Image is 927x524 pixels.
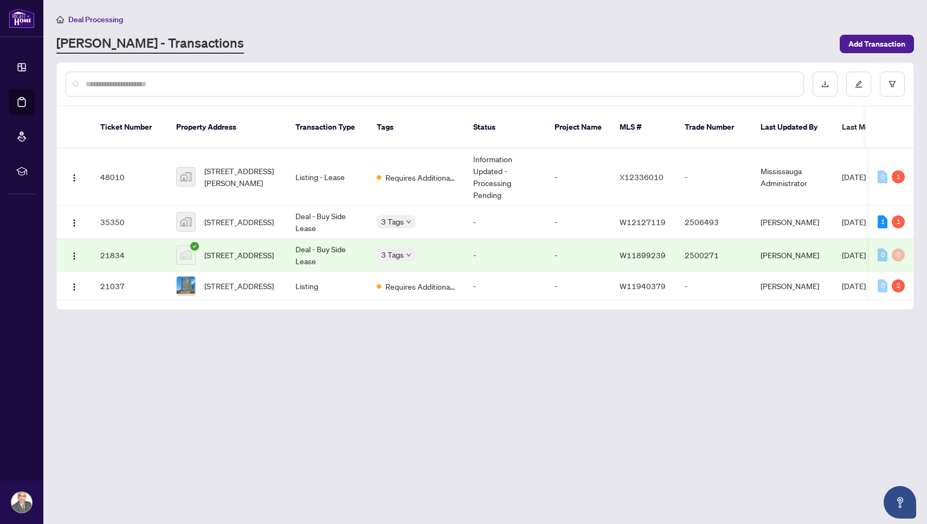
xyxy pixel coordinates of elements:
img: Logo [70,283,79,291]
td: Deal - Buy Side Lease [287,206,368,239]
td: - [546,206,611,239]
span: [STREET_ADDRESS] [204,216,274,228]
img: Logo [70,252,79,260]
td: [PERSON_NAME] [752,272,833,301]
td: - [546,239,611,272]
span: edit [855,80,862,88]
th: Project Name [546,106,611,149]
button: edit [846,72,871,97]
th: Last Updated By [752,106,833,149]
div: 0 [892,248,905,261]
span: [DATE] [842,281,866,291]
td: Deal - Buy Side Lease [287,239,368,272]
span: [DATE] [842,172,866,182]
th: MLS # [611,106,676,149]
button: Open asap [884,486,916,519]
button: Logo [66,277,83,295]
td: Mississauga Administrator [752,149,833,206]
span: down [406,219,411,225]
td: - [676,272,752,301]
span: filter [889,80,896,88]
span: 3 Tags [381,248,404,261]
span: W12127119 [620,217,666,227]
th: Trade Number [676,106,752,149]
td: - [546,272,611,301]
img: thumbnail-img [177,277,195,295]
td: 2500271 [676,239,752,272]
button: Logo [66,246,83,264]
div: 0 [878,248,887,261]
button: Logo [66,168,83,186]
td: [PERSON_NAME] [752,239,833,272]
th: Status [465,106,546,149]
img: thumbnail-img [177,213,195,231]
span: download [821,80,829,88]
td: [PERSON_NAME] [752,206,833,239]
button: filter [880,72,905,97]
th: Property Address [168,106,287,149]
span: [STREET_ADDRESS] [204,280,274,292]
div: 0 [878,279,887,292]
td: 48010 [92,149,168,206]
a: [PERSON_NAME] - Transactions [56,34,244,54]
td: 21037 [92,272,168,301]
img: logo [9,8,35,28]
img: Logo [70,174,79,182]
td: 2506493 [676,206,752,239]
img: thumbnail-img [177,246,195,264]
div: 1 [892,215,905,228]
span: [DATE] [842,250,866,260]
button: Add Transaction [840,35,914,53]
th: Ticket Number [92,106,168,149]
span: home [56,16,64,23]
th: Transaction Type [287,106,368,149]
th: Tags [368,106,465,149]
td: - [546,149,611,206]
td: Listing - Lease [287,149,368,206]
div: 0 [878,170,887,183]
td: - [465,272,546,301]
td: 21834 [92,239,168,272]
td: - [465,239,546,272]
div: 2 [892,279,905,292]
span: [STREET_ADDRESS][PERSON_NAME] [204,165,278,189]
button: download [813,72,838,97]
span: Requires Additional Docs [385,280,456,292]
div: 1 [878,215,887,228]
span: W11899239 [620,250,666,260]
span: X12336010 [620,172,664,182]
img: thumbnail-img [177,168,195,186]
span: Requires Additional Docs [385,171,456,183]
span: [STREET_ADDRESS] [204,249,274,261]
img: Logo [70,219,79,227]
span: W11940379 [620,281,666,291]
td: Listing [287,272,368,301]
td: - [676,149,752,206]
td: - [465,206,546,239]
span: down [406,252,411,258]
span: check-circle [190,242,199,251]
span: [DATE] [842,217,866,227]
span: 3 Tags [381,215,404,228]
img: Profile Icon [11,492,32,513]
span: Last Modified Date [842,121,908,133]
td: 35350 [92,206,168,239]
button: Logo [66,213,83,231]
td: Information Updated - Processing Pending [465,149,546,206]
span: Add Transaction [848,35,905,53]
div: 1 [892,170,905,183]
span: Deal Processing [68,15,123,24]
